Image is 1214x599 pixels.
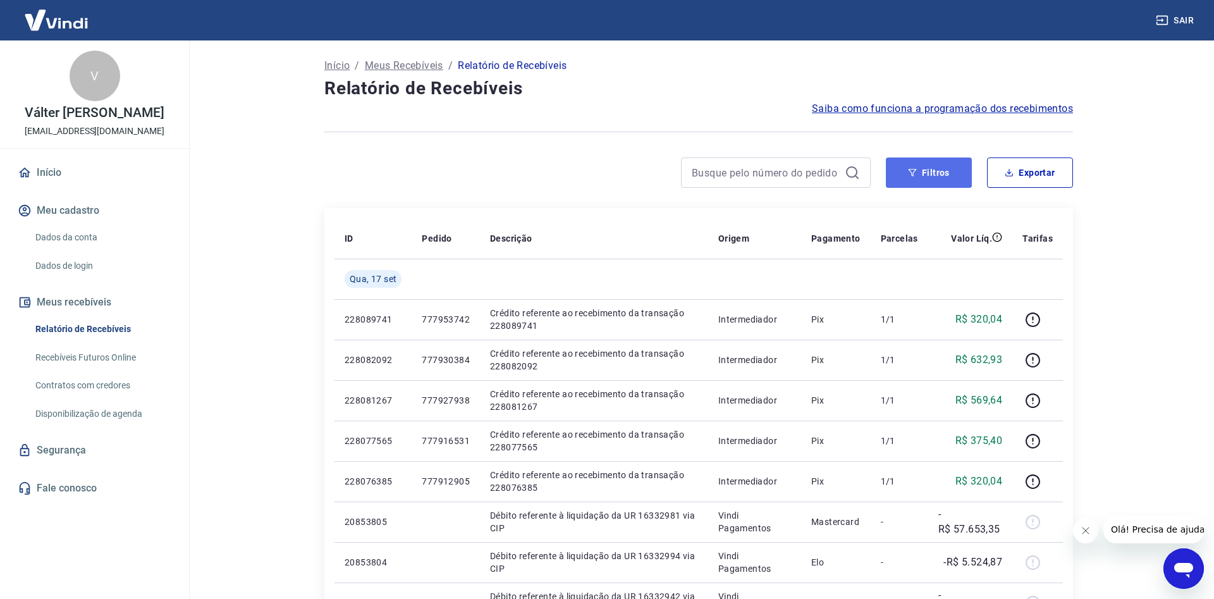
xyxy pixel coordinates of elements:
[15,1,97,39] img: Vindi
[30,373,174,398] a: Contratos com credores
[1153,9,1199,32] button: Sair
[345,354,402,366] p: 228082092
[943,555,1002,570] p: -R$ 5.524,87
[881,313,918,326] p: 1/1
[448,58,453,73] p: /
[30,253,174,279] a: Dados de login
[718,354,791,366] p: Intermediador
[490,428,698,454] p: Crédito referente ao recebimento da transação 228077565
[811,475,861,488] p: Pix
[422,435,470,447] p: 777916531
[15,197,174,225] button: Meu cadastro
[490,347,698,373] p: Crédito referente ao recebimento da transação 228082092
[811,232,861,245] p: Pagamento
[955,352,1003,367] p: R$ 632,93
[886,157,972,188] button: Filtros
[422,475,470,488] p: 777912905
[345,232,353,245] p: ID
[811,516,861,528] p: Mastercard
[881,354,918,366] p: 1/1
[345,475,402,488] p: 228076385
[15,474,174,502] a: Fale conosco
[490,469,698,494] p: Crédito referente ao recebimento da transação 228076385
[718,509,791,534] p: Vindi Pagamentos
[718,550,791,575] p: Vindi Pagamentos
[811,556,861,569] p: Elo
[345,516,402,528] p: 20853805
[718,394,791,407] p: Intermediador
[345,313,402,326] p: 228089741
[324,76,1073,101] h4: Relatório de Recebíveis
[938,507,1002,537] p: -R$ 57.653,35
[355,58,359,73] p: /
[955,312,1003,327] p: R$ 320,04
[422,313,470,326] p: 777953742
[15,159,174,187] a: Início
[1103,516,1204,543] iframe: Mensagem da empresa
[345,394,402,407] p: 228081267
[1163,548,1204,589] iframe: Botão para abrir a janela de mensagens
[15,436,174,464] a: Segurança
[422,232,451,245] p: Pedido
[881,394,918,407] p: 1/1
[25,106,164,120] p: Válter [PERSON_NAME]
[458,58,567,73] p: Relatório de Recebíveis
[881,435,918,447] p: 1/1
[490,550,698,575] p: Débito referente à liquidação da UR 16332994 via CIP
[30,345,174,371] a: Recebíveis Futuros Online
[490,307,698,332] p: Crédito referente ao recebimento da transação 228089741
[718,435,791,447] p: Intermediador
[490,232,532,245] p: Descrição
[881,556,918,569] p: -
[718,475,791,488] p: Intermediador
[422,394,470,407] p: 777927938
[811,354,861,366] p: Pix
[25,125,164,138] p: [EMAIL_ADDRESS][DOMAIN_NAME]
[70,51,120,101] div: V
[811,394,861,407] p: Pix
[350,273,396,285] span: Qua, 17 set
[345,556,402,569] p: 20853804
[30,225,174,250] a: Dados da conta
[811,313,861,326] p: Pix
[1073,518,1098,543] iframe: Fechar mensagem
[811,435,861,447] p: Pix
[422,354,470,366] p: 777930384
[718,232,749,245] p: Origem
[812,101,1073,116] a: Saiba como funciona a programação dos recebimentos
[490,509,698,534] p: Débito referente à liquidação da UR 16332981 via CIP
[881,475,918,488] p: 1/1
[692,163,840,182] input: Busque pelo número do pedido
[490,388,698,413] p: Crédito referente ao recebimento da transação 228081267
[30,401,174,427] a: Disponibilização de agenda
[987,157,1073,188] button: Exportar
[881,232,918,245] p: Parcelas
[15,288,174,316] button: Meus recebíveis
[951,232,992,245] p: Valor Líq.
[324,58,350,73] a: Início
[1022,232,1053,245] p: Tarifas
[955,474,1003,489] p: R$ 320,04
[955,433,1003,448] p: R$ 375,40
[8,9,106,19] span: Olá! Precisa de ajuda?
[345,435,402,447] p: 228077565
[881,516,918,528] p: -
[30,316,174,342] a: Relatório de Recebíveis
[365,58,443,73] a: Meus Recebíveis
[718,313,791,326] p: Intermediador
[955,393,1003,408] p: R$ 569,64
